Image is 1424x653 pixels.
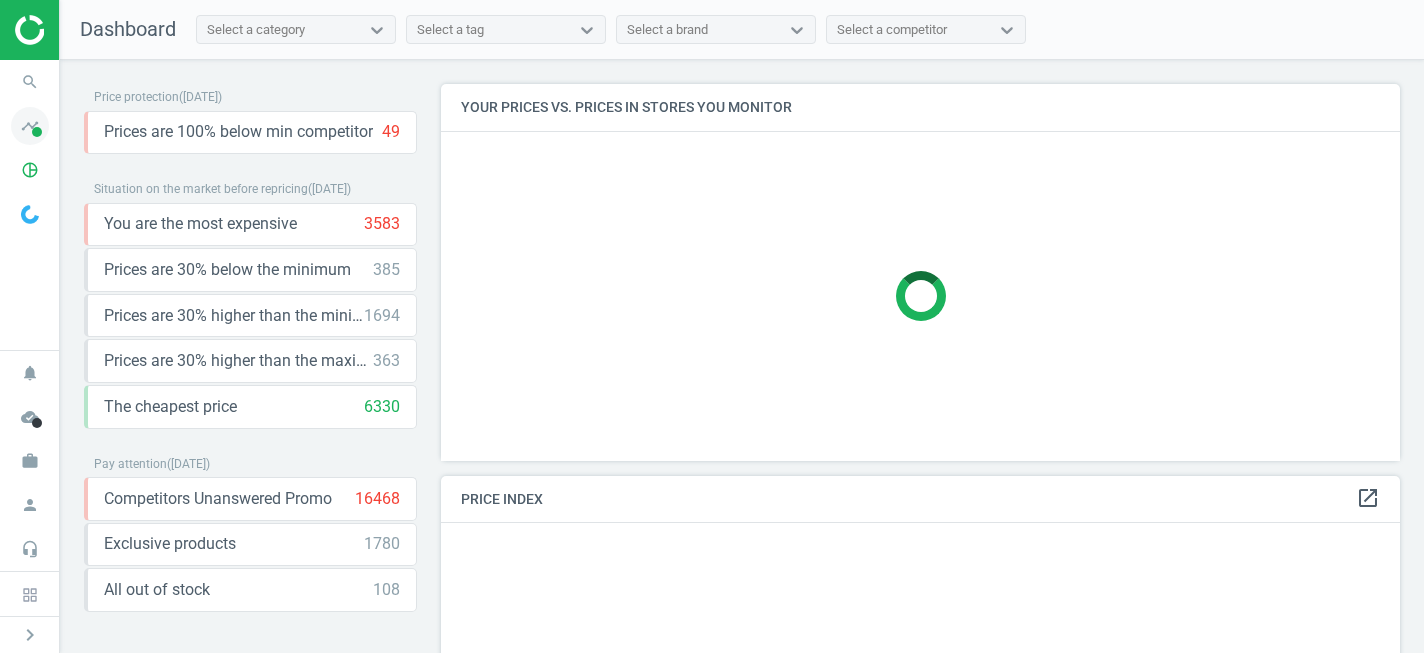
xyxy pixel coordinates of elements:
h4: Your prices vs. prices in stores you monitor [441,84,1400,131]
span: Prices are 30% below the minimum [104,259,351,281]
div: 1780 [364,533,400,555]
span: Exclusive products [104,533,236,555]
span: Dashboard [80,17,176,41]
i: open_in_new [1356,486,1380,510]
span: Competitors Unanswered Promo [104,488,332,510]
span: Prices are 100% below min competitor [104,121,373,143]
span: Prices are 30% higher than the maximal [104,350,373,372]
button: chevron_right [5,622,55,648]
span: Prices are 30% higher than the minimum [104,305,364,327]
div: 6330 [364,396,400,418]
span: ( [DATE] ) [179,90,222,104]
img: wGWNvw8QSZomAAAAABJRU5ErkJggg== [21,205,39,224]
span: Situation on the market before repricing [94,182,308,196]
div: 1694 [364,305,400,327]
i: pie_chart_outlined [11,151,49,189]
div: Select a competitor [837,21,947,39]
div: 16468 [355,488,400,510]
div: 363 [373,350,400,372]
h4: Price Index [441,476,1400,523]
i: cloud_done [11,398,49,436]
i: headset_mic [11,530,49,568]
div: Select a tag [417,21,484,39]
div: 3583 [364,213,400,235]
i: work [11,442,49,480]
span: Price protection [94,90,179,104]
span: Pay attention [94,457,167,471]
div: 108 [373,579,400,601]
a: open_in_new [1356,486,1380,512]
span: All out of stock [104,579,210,601]
i: notifications [11,354,49,392]
i: chevron_right [18,623,42,647]
div: Select a category [207,21,305,39]
span: ( [DATE] ) [308,182,351,196]
i: person [11,486,49,524]
div: 385 [373,259,400,281]
span: You are the most expensive [104,213,297,235]
span: ( [DATE] ) [167,457,210,471]
i: search [11,63,49,101]
img: ajHJNr6hYgQAAAAASUVORK5CYII= [15,15,157,45]
div: Select a brand [627,21,708,39]
span: The cheapest price [104,396,237,418]
div: 49 [382,121,400,143]
i: timeline [11,107,49,145]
